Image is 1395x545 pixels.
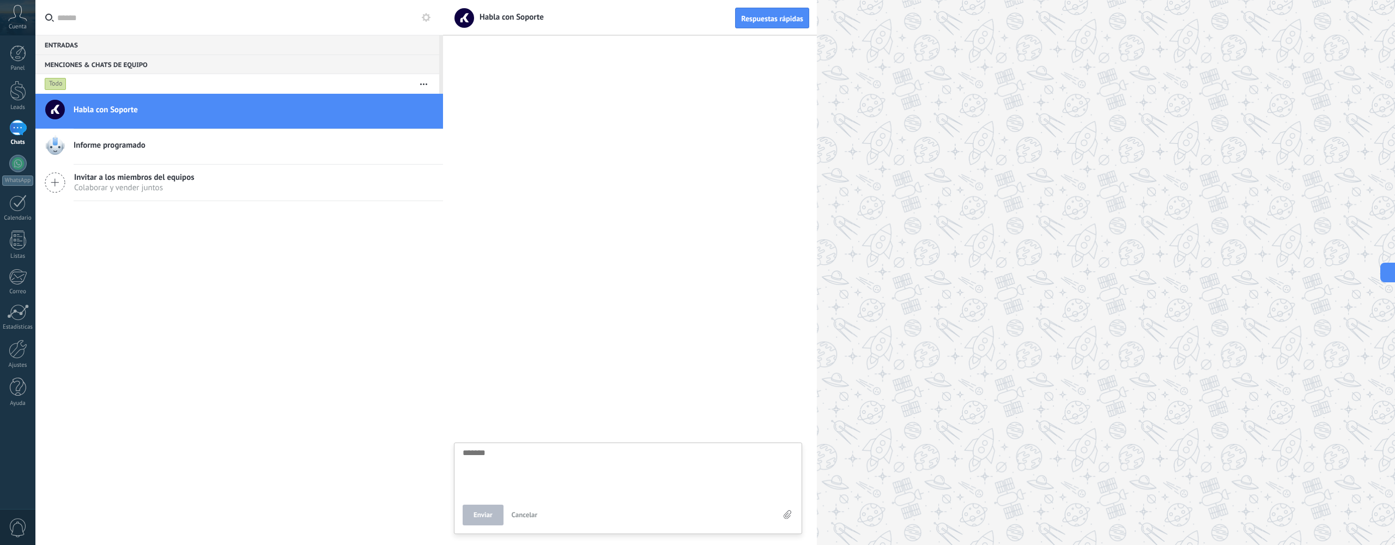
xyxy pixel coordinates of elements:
div: Correo [2,288,34,295]
div: Panel [2,65,34,72]
span: Invitar a los miembros del equipos [74,172,195,183]
span: Colaborar y vender juntos [74,183,195,193]
span: Cuenta [9,23,27,31]
span: Habla con Soporte [473,12,544,22]
a: Habla con Soporte [35,94,443,129]
div: WhatsApp [2,175,33,186]
div: Menciones & Chats de equipo [35,55,439,74]
div: Entradas [35,35,439,55]
div: Ajustes [2,362,34,369]
a: Informe programado [35,129,443,164]
button: Respuestas rápidas [735,8,809,28]
button: Enviar [463,505,504,525]
div: Calendario [2,215,34,222]
span: Enviar [474,511,493,519]
div: Todo [45,77,66,90]
div: Chats [2,139,34,146]
div: Listas [2,253,34,260]
span: Cancelar [512,510,538,519]
div: Leads [2,104,34,111]
div: Estadísticas [2,324,34,331]
span: Respuestas rápidas [741,15,803,22]
button: Cancelar [507,505,542,525]
span: Habla con Soporte [74,105,138,116]
div: Ayuda [2,400,34,407]
button: Más [412,74,435,94]
span: Informe programado [74,140,145,151]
